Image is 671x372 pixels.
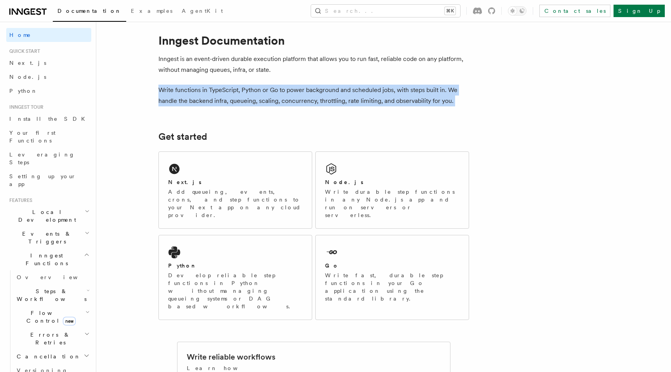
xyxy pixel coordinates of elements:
[6,28,91,42] a: Home
[131,8,172,14] span: Examples
[311,5,460,17] button: Search...⌘K
[182,8,223,14] span: AgentKit
[126,2,177,21] a: Examples
[6,48,40,54] span: Quick start
[6,126,91,148] a: Your first Functions
[14,328,91,349] button: Errors & Retries
[6,112,91,126] a: Install the SDK
[445,7,455,15] kbd: ⌘K
[158,131,207,142] a: Get started
[57,8,122,14] span: Documentation
[325,271,459,302] p: Write fast, durable step functions in your Go application using the standard library.
[6,252,84,267] span: Inngest Functions
[6,249,91,270] button: Inngest Functions
[158,85,469,106] p: Write functions in TypeScript, Python or Go to power background and scheduled jobs, with steps bu...
[9,116,90,122] span: Install the SDK
[315,235,469,320] a: GoWrite fast, durable step functions in your Go application using the standard library.
[168,178,202,186] h2: Next.js
[158,33,469,47] h1: Inngest Documentation
[168,262,197,269] h2: Python
[14,270,91,284] a: Overview
[6,148,91,169] a: Leveraging Steps
[187,351,275,362] h2: Write reliable workflows
[14,349,91,363] button: Cancellation
[168,271,302,310] p: Develop reliable step functions in Python without managing queueing systems or DAG based workflows.
[17,274,97,280] span: Overview
[14,353,81,360] span: Cancellation
[158,235,312,320] a: PythonDevelop reliable step functions in Python without managing queueing systems or DAG based wo...
[6,84,91,98] a: Python
[14,306,91,328] button: Flow Controlnew
[9,130,56,144] span: Your first Functions
[325,188,459,219] p: Write durable step functions in any Node.js app and run on servers or serverless.
[158,54,469,75] p: Inngest is an event-driven durable execution platform that allows you to run fast, reliable code ...
[6,208,85,224] span: Local Development
[508,6,527,16] button: Toggle dark mode
[9,31,31,39] span: Home
[63,317,76,325] span: new
[6,205,91,227] button: Local Development
[14,309,85,325] span: Flow Control
[6,230,85,245] span: Events & Triggers
[14,287,87,303] span: Steps & Workflows
[158,151,312,229] a: Next.jsAdd queueing, events, crons, and step functions to your Next app on any cloud provider.
[539,5,610,17] a: Contact sales
[9,151,75,165] span: Leveraging Steps
[325,178,363,186] h2: Node.js
[6,169,91,191] a: Setting up your app
[6,70,91,84] a: Node.js
[614,5,665,17] a: Sign Up
[325,262,339,269] h2: Go
[168,188,302,219] p: Add queueing, events, crons, and step functions to your Next app on any cloud provider.
[9,60,46,66] span: Next.js
[6,104,43,110] span: Inngest tour
[9,74,46,80] span: Node.js
[53,2,126,22] a: Documentation
[9,88,38,94] span: Python
[9,173,76,187] span: Setting up your app
[6,227,91,249] button: Events & Triggers
[6,56,91,70] a: Next.js
[14,331,84,346] span: Errors & Retries
[315,151,469,229] a: Node.jsWrite durable step functions in any Node.js app and run on servers or serverless.
[177,2,228,21] a: AgentKit
[14,284,91,306] button: Steps & Workflows
[6,197,32,203] span: Features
